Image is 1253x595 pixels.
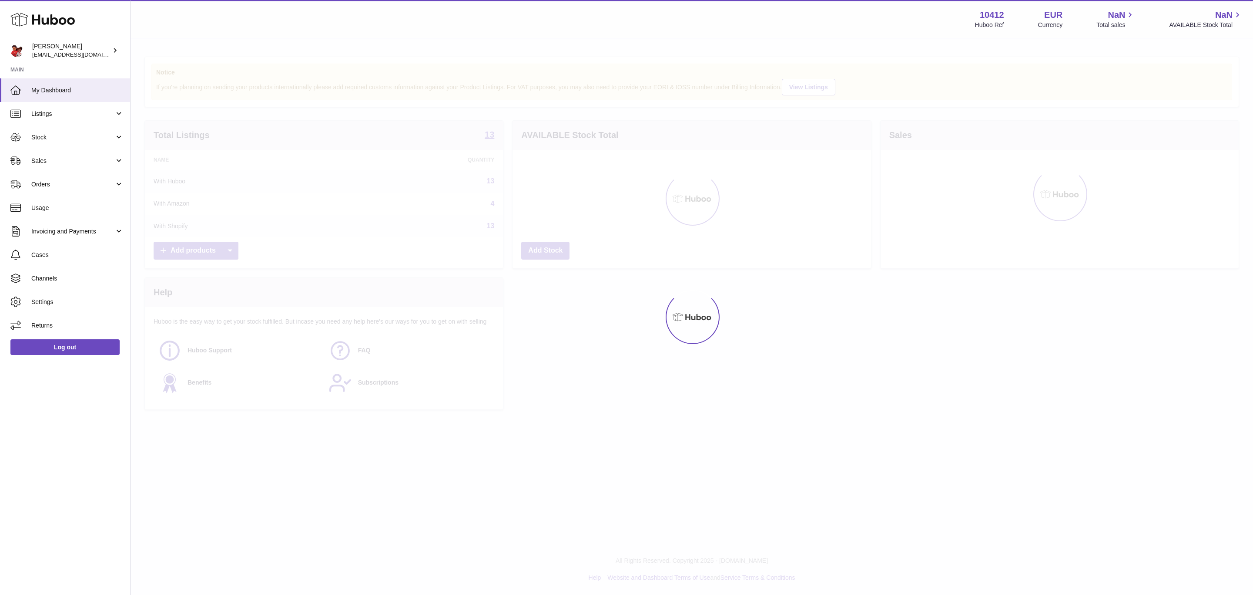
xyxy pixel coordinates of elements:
[1096,21,1135,29] span: Total sales
[31,133,114,142] span: Stock
[1169,9,1243,29] a: NaN AVAILABLE Stock Total
[31,274,124,283] span: Channels
[1044,9,1062,21] strong: EUR
[31,321,124,330] span: Returns
[1096,9,1135,29] a: NaN Total sales
[975,21,1004,29] div: Huboo Ref
[31,204,124,212] span: Usage
[980,9,1004,21] strong: 10412
[1169,21,1243,29] span: AVAILABLE Stock Total
[10,339,120,355] a: Log out
[31,157,114,165] span: Sales
[1108,9,1125,21] span: NaN
[32,42,111,59] div: [PERSON_NAME]
[31,180,114,189] span: Orders
[31,227,114,236] span: Invoicing and Payments
[31,110,114,118] span: Listings
[31,298,124,306] span: Settings
[31,86,124,95] span: My Dashboard
[32,51,128,58] span: [EMAIL_ADDRESS][DOMAIN_NAME]
[31,251,124,259] span: Cases
[1038,21,1063,29] div: Currency
[10,44,23,57] img: internalAdmin-10412@internal.huboo.com
[1215,9,1233,21] span: NaN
